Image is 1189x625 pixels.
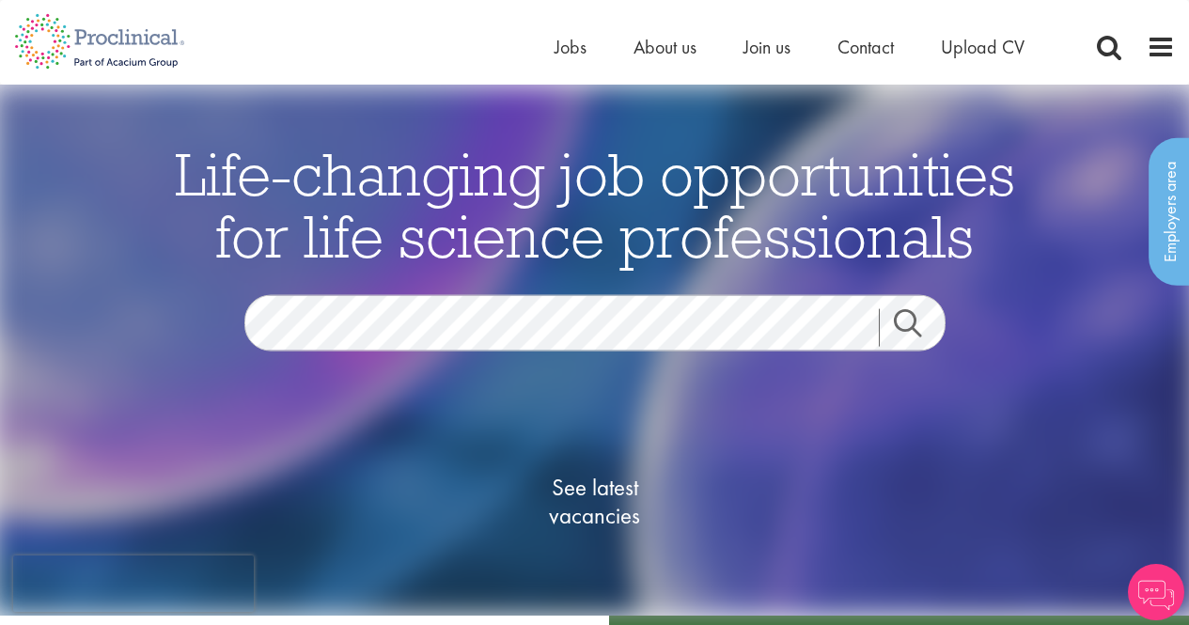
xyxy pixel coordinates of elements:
a: Jobs [555,35,587,59]
a: Contact [837,35,894,59]
a: About us [634,35,696,59]
a: See latestvacancies [501,398,689,604]
a: Upload CV [941,35,1025,59]
a: Job search submit button [879,308,960,346]
iframe: reCAPTCHA [13,555,254,612]
span: Life-changing job opportunities for life science professionals [175,135,1015,273]
a: Join us [743,35,790,59]
img: Chatbot [1128,564,1184,620]
span: See latest vacancies [501,473,689,529]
